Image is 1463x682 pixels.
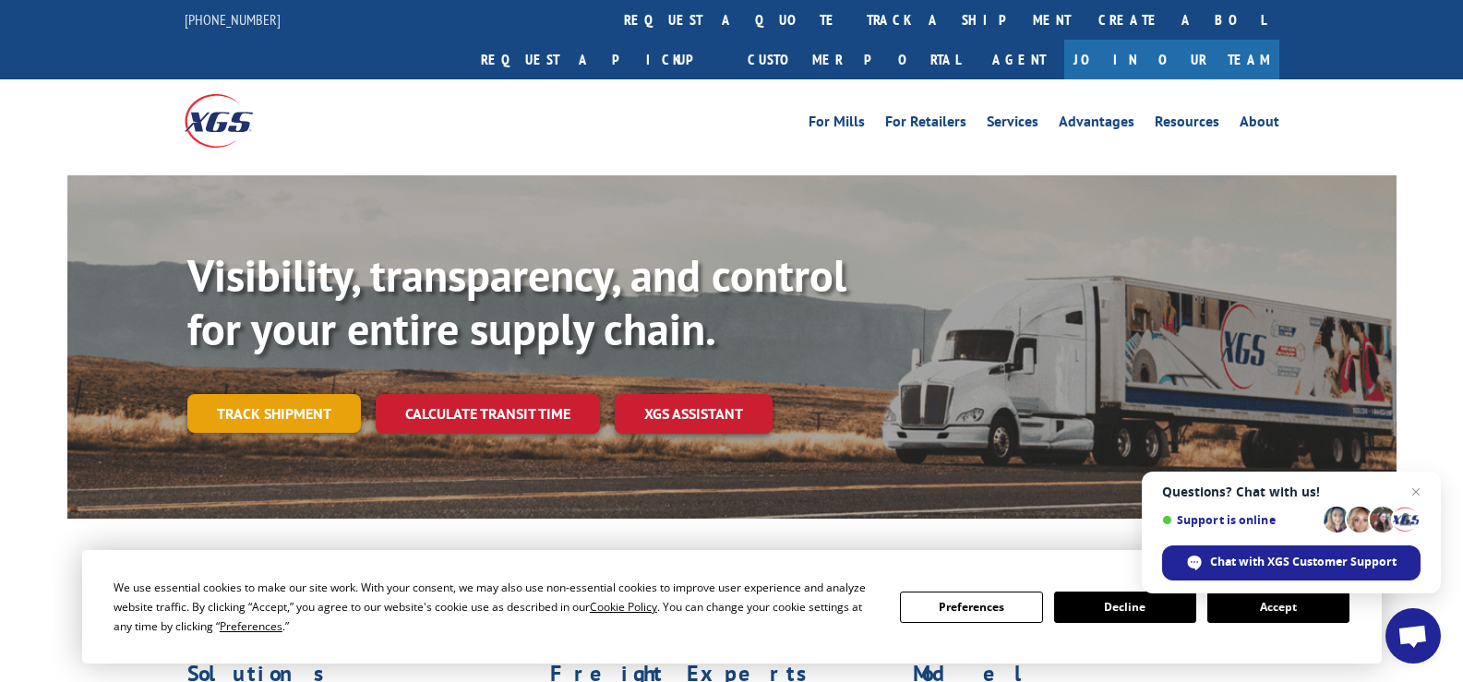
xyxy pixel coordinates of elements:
a: Advantages [1059,114,1134,135]
a: Agent [974,40,1064,79]
a: Track shipment [187,394,361,433]
a: Resources [1155,114,1219,135]
a: Services [987,114,1038,135]
a: Customer Portal [734,40,974,79]
a: [PHONE_NUMBER] [185,10,281,29]
a: About [1240,114,1279,135]
span: Preferences [220,618,282,634]
span: Questions? Chat with us! [1162,485,1421,499]
a: Calculate transit time [376,394,600,434]
div: We use essential cookies to make our site work. With your consent, we may also use non-essential ... [114,578,878,636]
button: Decline [1054,592,1196,623]
button: Accept [1207,592,1349,623]
b: Visibility, transparency, and control for your entire supply chain. [187,246,846,357]
a: Request a pickup [467,40,734,79]
a: XGS ASSISTANT [615,394,773,434]
div: Cookie Consent Prompt [82,550,1382,664]
a: For Retailers [885,114,966,135]
a: Join Our Team [1064,40,1279,79]
span: Chat with XGS Customer Support [1210,554,1397,570]
span: Cookie Policy [590,599,657,615]
a: For Mills [809,114,865,135]
button: Preferences [900,592,1042,623]
span: Chat with XGS Customer Support [1162,545,1421,580]
span: Support is online [1162,513,1317,527]
a: Open chat [1385,608,1441,664]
